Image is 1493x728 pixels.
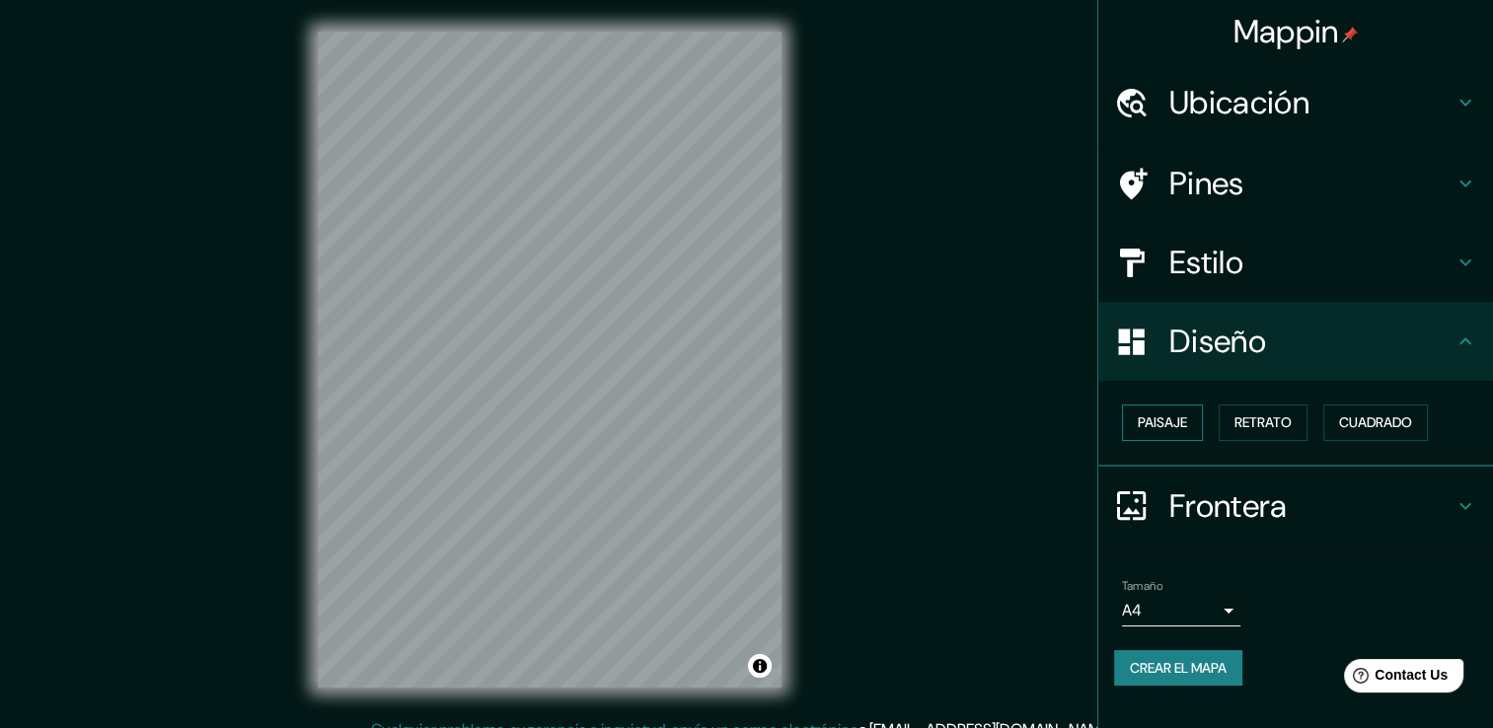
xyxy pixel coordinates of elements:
[1169,83,1454,122] h4: Ubicación
[1233,11,1339,52] font: Mappin
[1098,144,1493,223] div: Pines
[1169,243,1454,282] h4: Estilo
[1339,410,1412,435] font: Cuadrado
[1098,63,1493,142] div: Ubicación
[748,654,772,678] button: Alternar atribución
[1169,164,1454,203] h4: Pines
[1098,467,1493,546] div: Frontera
[1317,651,1471,706] iframe: Help widget launcher
[1138,410,1187,435] font: Paisaje
[1098,302,1493,381] div: Diseño
[1169,486,1454,526] h4: Frontera
[1114,650,1242,687] button: Crear el mapa
[1130,656,1227,681] font: Crear el mapa
[1234,410,1292,435] font: Retrato
[1122,577,1162,594] label: Tamaño
[1342,27,1358,42] img: pin-icon.png
[1169,322,1454,361] h4: Diseño
[318,32,782,688] canvas: Mapa
[1122,404,1203,441] button: Paisaje
[1219,404,1307,441] button: Retrato
[1122,595,1240,626] div: A4
[1098,223,1493,302] div: Estilo
[1323,404,1428,441] button: Cuadrado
